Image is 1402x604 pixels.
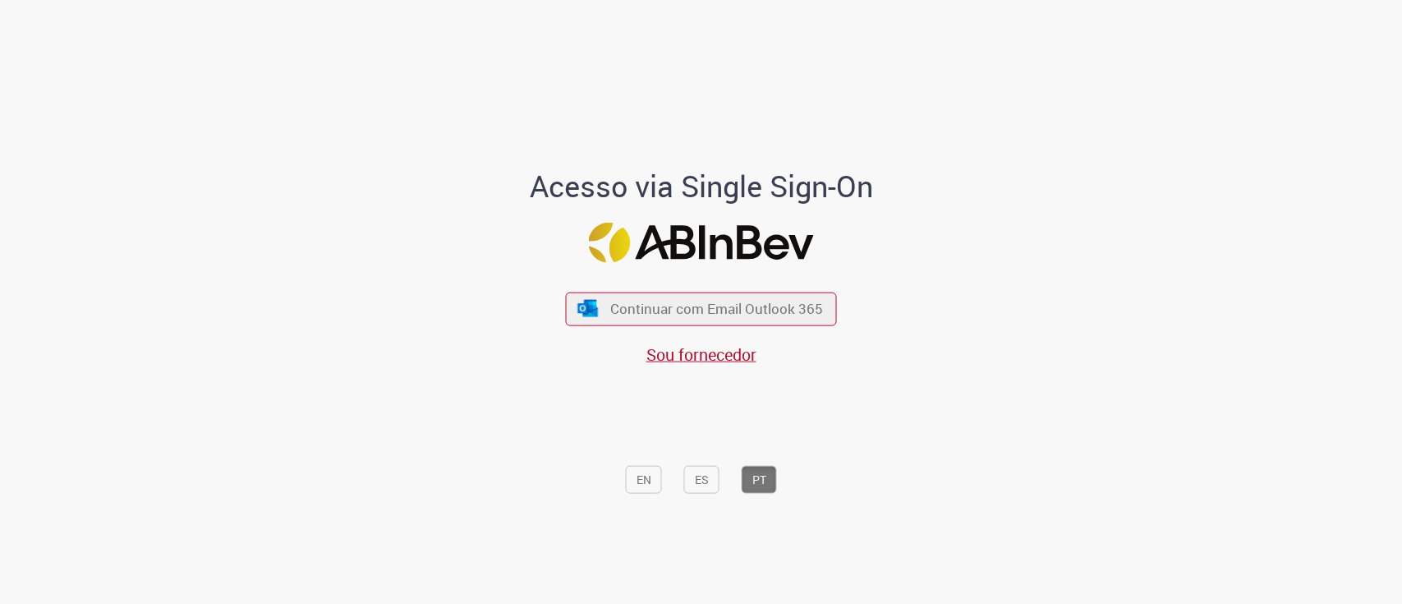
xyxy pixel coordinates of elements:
[589,223,814,263] img: Logo ABInBev
[626,466,662,494] button: EN
[566,292,837,325] button: ícone Azure/Microsoft 360 Continuar com Email Outlook 365
[742,466,777,494] button: PT
[576,300,599,317] img: ícone Azure/Microsoft 360
[684,466,719,494] button: ES
[610,299,823,318] span: Continuar com Email Outlook 365
[473,170,929,203] h1: Acesso via Single Sign-On
[646,343,756,366] a: Sou fornecedor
